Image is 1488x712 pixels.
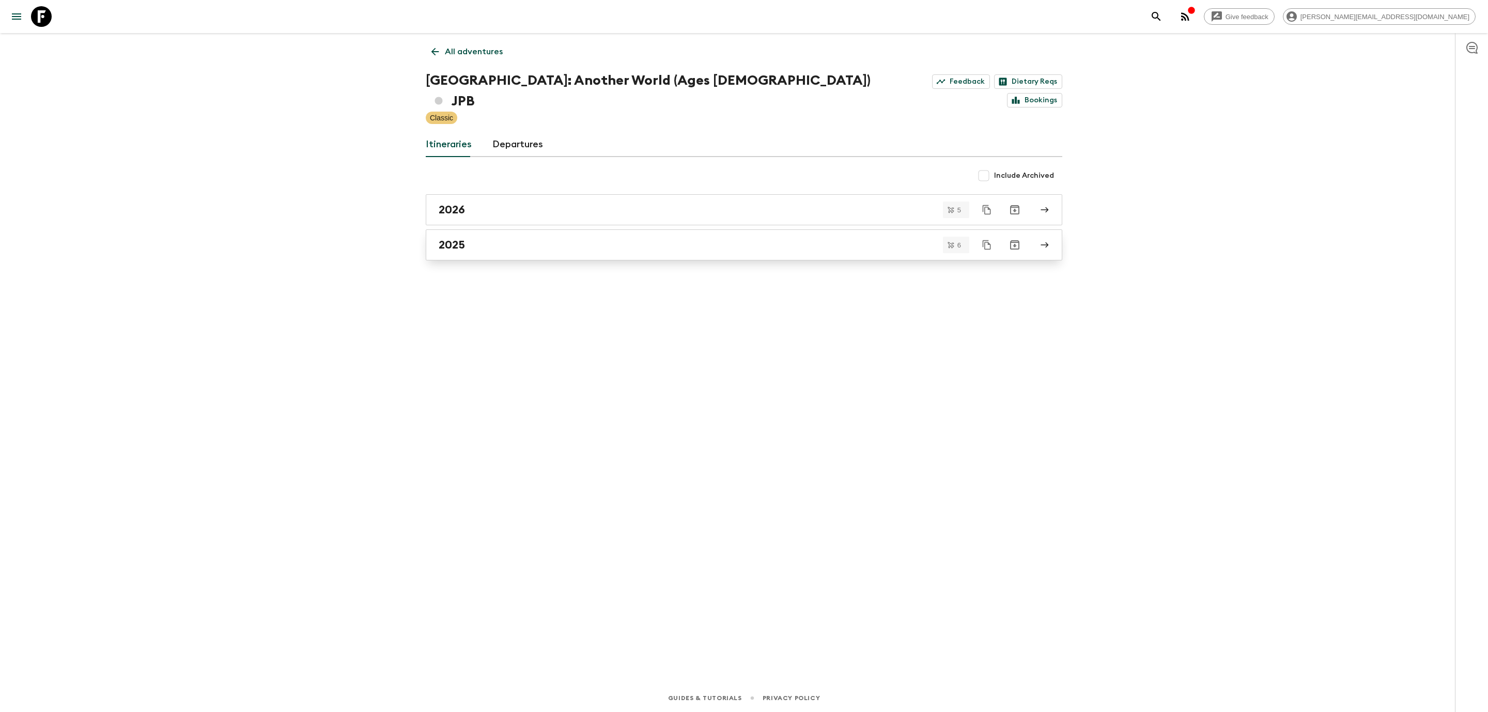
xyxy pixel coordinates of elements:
[978,200,996,219] button: Duplicate
[430,113,453,123] p: Classic
[994,74,1062,89] a: Dietary Reqs
[994,171,1054,181] span: Include Archived
[1004,199,1025,220] button: Archive
[492,132,543,157] a: Departures
[426,229,1062,260] a: 2025
[1295,13,1475,21] span: [PERSON_NAME][EMAIL_ADDRESS][DOMAIN_NAME]
[1146,6,1167,27] button: search adventures
[763,692,820,704] a: Privacy Policy
[668,692,742,704] a: Guides & Tutorials
[932,74,990,89] a: Feedback
[426,70,880,112] h1: [GEOGRAPHIC_DATA]: Another World (Ages [DEMOGRAPHIC_DATA]) JPB
[1007,93,1062,107] a: Bookings
[1204,8,1275,25] a: Give feedback
[439,238,465,252] h2: 2025
[951,207,967,213] span: 5
[1283,8,1476,25] div: [PERSON_NAME][EMAIL_ADDRESS][DOMAIN_NAME]
[426,132,472,157] a: Itineraries
[426,194,1062,225] a: 2026
[6,6,27,27] button: menu
[426,41,508,62] a: All adventures
[439,203,465,216] h2: 2026
[1220,13,1274,21] span: Give feedback
[951,242,967,249] span: 6
[445,45,503,58] p: All adventures
[1004,235,1025,255] button: Archive
[978,236,996,254] button: Duplicate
